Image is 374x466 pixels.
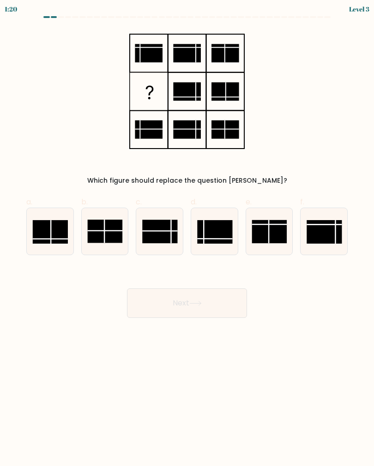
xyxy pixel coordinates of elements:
div: 1:20 [5,4,17,14]
span: e. [246,197,252,207]
span: a. [26,197,32,207]
span: f. [300,197,304,207]
div: Which figure should replace the question [PERSON_NAME]? [32,176,342,185]
span: d. [191,197,197,207]
span: c. [136,197,142,207]
button: Next [127,288,247,318]
div: Level 3 [349,4,369,14]
span: b. [81,197,88,207]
